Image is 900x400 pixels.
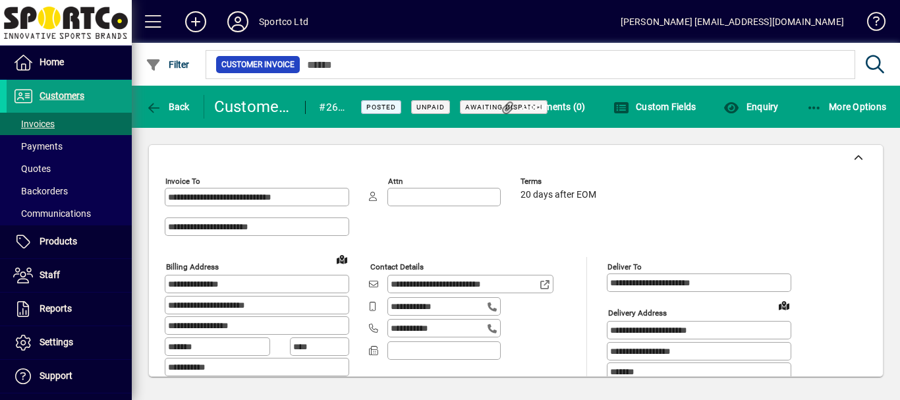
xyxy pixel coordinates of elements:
[142,95,193,119] button: Back
[7,326,132,359] a: Settings
[40,270,60,280] span: Staff
[388,177,403,186] mat-label: Attn
[7,360,132,393] a: Support
[13,186,68,196] span: Backorders
[40,303,72,314] span: Reports
[607,262,642,271] mat-label: Deliver To
[610,95,700,119] button: Custom Fields
[13,119,55,129] span: Invoices
[7,46,132,79] a: Home
[146,101,190,112] span: Back
[613,101,696,112] span: Custom Fields
[773,295,795,316] a: View on map
[7,113,132,135] a: Invoices
[720,95,781,119] button: Enquiry
[165,177,200,186] mat-label: Invoice To
[497,95,589,119] button: Documents (0)
[465,103,542,111] span: Awaiting Dispatch
[259,11,308,32] div: Sportco Ltd
[366,103,396,111] span: Posted
[857,3,884,45] a: Knowledge Base
[142,53,193,76] button: Filter
[40,370,72,381] span: Support
[13,208,91,219] span: Communications
[7,293,132,326] a: Reports
[146,59,190,70] span: Filter
[132,95,204,119] app-page-header-button: Back
[13,141,63,152] span: Payments
[221,58,295,71] span: Customer Invoice
[40,57,64,67] span: Home
[319,97,345,118] div: #267897
[520,190,596,200] span: 20 days after EOM
[416,103,445,111] span: Unpaid
[331,248,352,270] a: View on map
[40,337,73,347] span: Settings
[40,90,84,101] span: Customers
[214,96,293,117] div: Customer Invoice
[7,135,132,157] a: Payments
[806,101,887,112] span: More Options
[500,101,586,112] span: Documents (0)
[7,259,132,292] a: Staff
[803,95,890,119] button: More Options
[520,177,600,186] span: Terms
[40,236,77,246] span: Products
[723,101,778,112] span: Enquiry
[7,225,132,258] a: Products
[7,157,132,180] a: Quotes
[175,10,217,34] button: Add
[217,10,259,34] button: Profile
[621,11,844,32] div: [PERSON_NAME] [EMAIL_ADDRESS][DOMAIN_NAME]
[7,202,132,225] a: Communications
[7,180,132,202] a: Backorders
[13,163,51,174] span: Quotes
